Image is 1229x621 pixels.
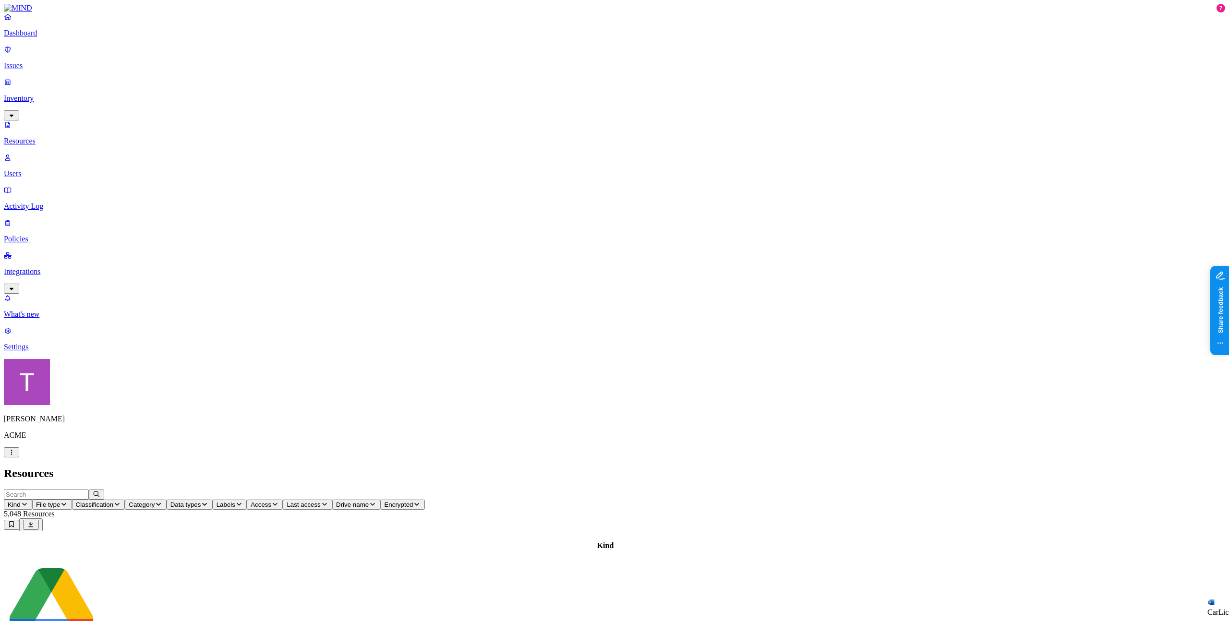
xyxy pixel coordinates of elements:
span: 5,048 Resources [4,510,55,518]
a: Dashboard [4,12,1225,37]
p: Policies [4,235,1225,243]
div: Kind [5,541,1205,550]
img: Tzvi Shir-Vaknin [4,359,50,405]
p: Dashboard [4,29,1225,37]
p: Activity Log [4,202,1225,211]
p: Issues [4,61,1225,70]
a: Inventory [4,78,1225,119]
a: Policies [4,218,1225,243]
h2: Resources [4,467,1225,480]
p: Settings [4,343,1225,351]
p: Integrations [4,267,1225,276]
p: Users [4,169,1225,178]
a: Activity Log [4,186,1225,211]
span: Last access [287,501,320,508]
span: Data types [170,501,201,508]
span: Classification [76,501,114,508]
a: MIND [4,4,1225,12]
p: Resources [4,137,1225,145]
span: File type [36,501,60,508]
a: Integrations [4,251,1225,292]
a: Settings [4,326,1225,351]
span: Encrypted [384,501,413,508]
span: Drive name [336,501,369,508]
a: Users [4,153,1225,178]
span: Labels [217,501,235,508]
p: [PERSON_NAME] [4,415,1225,423]
span: Kind [8,501,21,508]
input: Search [4,490,89,500]
p: ACME [4,431,1225,440]
a: Resources [4,120,1225,145]
span: Access [251,501,271,508]
p: Inventory [4,94,1225,103]
a: Issues [4,45,1225,70]
img: microsoft-word [1207,598,1215,606]
a: What's new [4,294,1225,319]
p: What's new [4,310,1225,319]
img: MIND [4,4,32,12]
div: 7 [1217,4,1225,12]
span: Category [129,501,155,508]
